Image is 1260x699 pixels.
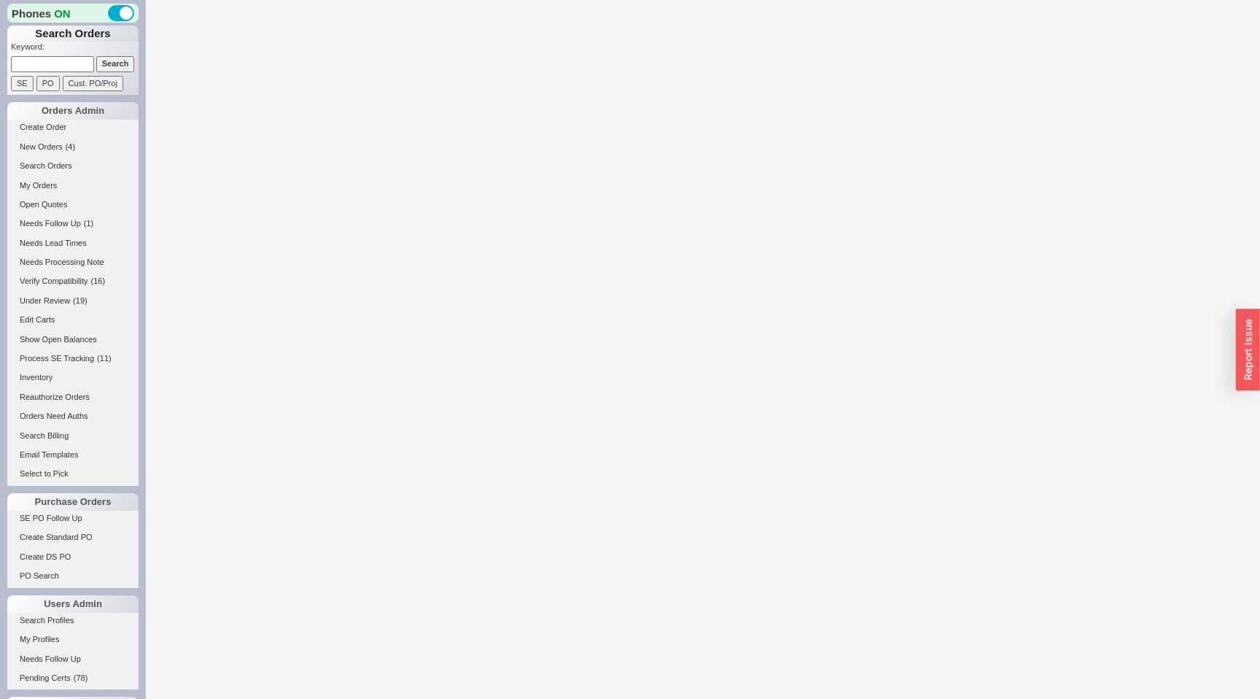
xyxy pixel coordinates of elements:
[7,158,139,174] a: Search Orders
[7,178,139,193] a: My Orders
[7,447,139,463] a: Email Templates
[7,312,139,328] a: Edit Carts
[73,296,87,305] span: ( 19 )
[7,549,139,565] a: Create DS PO
[91,277,106,285] span: ( 16 )
[7,274,139,289] a: Verify Compatibility(16)
[7,120,139,135] a: Create Order
[63,76,123,91] input: Cust. PO/Proj
[7,632,139,647] a: My Profiles
[84,219,93,228] span: ( 1 )
[20,277,88,285] span: Verify Compatibility
[7,428,139,444] a: Search Billing
[7,26,139,42] h1: Search Orders
[7,139,139,155] a: New Orders(4)
[7,466,139,482] a: Select to Pick
[36,76,60,91] input: PO
[74,673,88,682] span: ( 78 )
[7,511,139,526] a: SE PO Follow Up
[20,142,63,151] span: New Orders
[20,654,81,663] span: Needs Follow Up
[7,197,139,212] a: Open Quotes
[7,102,139,120] div: Orders Admin
[11,76,34,91] input: SE
[7,652,139,667] a: Needs Follow Up
[96,56,135,72] input: Search
[7,568,139,584] a: PO Search
[7,493,139,511] div: Purchase Orders
[7,671,139,686] a: Pending Certs(78)
[54,6,71,21] span: ON
[7,595,139,613] div: Users Admin
[97,354,112,363] span: ( 11 )
[7,390,139,405] a: Reauthorize Orders
[66,142,75,151] span: ( 4 )
[7,4,139,23] div: Phones
[7,370,139,385] a: Inventory
[11,42,139,56] p: Keyword:
[20,354,94,363] span: Process SE Tracking
[7,293,139,309] a: Under Review(19)
[20,296,70,305] span: Under Review
[7,351,139,366] a: Process SE Tracking(11)
[7,332,139,347] a: Show Open Balances
[7,236,139,251] a: Needs Lead Times
[7,216,139,231] a: Needs Follow Up(1)
[20,258,104,266] span: Needs Processing Note
[20,219,81,228] span: Needs Follow Up
[7,255,139,270] a: Needs Processing Note
[7,613,139,628] a: Search Profiles
[7,409,139,424] a: Orders Need Auths
[20,673,71,682] span: Pending Certs
[7,530,139,545] a: Create Standard PO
